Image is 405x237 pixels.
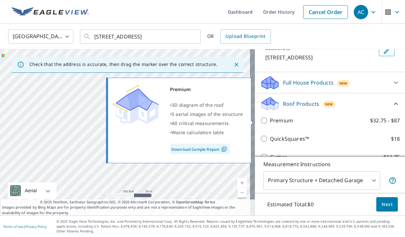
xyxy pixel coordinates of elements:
[204,199,215,204] a: Terms
[265,54,376,61] p: [STREET_ADDRESS]
[56,219,402,234] p: © 2025 Eagle View Technologies, Inc. and Pictometry International Corp. All Rights Reserved. Repo...
[3,224,23,229] a: Terms of Use
[23,182,39,199] div: Aerial
[170,110,243,119] div: •
[176,199,203,204] a: OpenStreetMap
[226,32,265,40] span: Upload Blueprint
[220,146,228,152] img: Pdf Icon
[376,197,398,212] button: Next
[172,102,224,108] span: 3D diagram of the roof
[270,117,293,124] p: Premium
[260,96,400,111] div: Roof ProductsNew
[220,29,271,44] a: Upload Blueprint
[232,60,241,69] button: Close
[391,135,400,143] p: $18
[172,111,243,117] span: 5 aerial images of the structure
[40,199,215,205] span: © 2025 TomTom, Earthstar Geographics SIO, © 2025 Microsoft Corporation, ©
[170,144,230,154] a: Download Sample Report
[94,27,187,46] input: Search by address or latitude-longitude
[170,119,243,128] div: •
[325,102,333,107] span: New
[237,178,247,188] a: Current Level 17, Zoom In
[260,75,400,90] div: Full House ProductsNew
[170,101,243,110] div: •
[12,7,89,17] img: EV Logo
[8,182,56,199] div: Aerial
[29,61,217,67] p: Check that the address is accurate, then drag the marker over the correct structure.
[303,5,348,19] a: Cancel Order
[25,224,47,229] a: Privacy Policy
[389,177,397,184] span: Your report will include the primary structure and a detached garage if one exists.
[383,153,400,161] p: $13.75
[270,135,309,143] p: QuickSquares™
[237,188,247,197] a: Current Level 17, Zoom Out
[379,46,395,56] button: Edit building 1
[263,160,397,168] p: Measurement Instructions
[339,81,347,86] span: New
[3,225,47,229] p: |
[170,128,243,137] div: •
[370,117,400,124] p: $32.75 - $87
[113,85,159,124] img: Premium
[354,5,368,19] div: AC
[172,120,229,126] span: All critical measurements
[207,29,271,44] div: OR
[263,171,380,190] div: Primary Structure + Detached Garage
[283,79,334,87] p: Full House Products
[172,129,224,135] span: Waste calculation table
[270,153,287,161] p: Gutter
[8,27,73,46] div: [GEOGRAPHIC_DATA]
[170,85,243,94] div: Premium
[382,200,393,209] span: Next
[283,100,319,108] p: Roof Products
[262,197,319,212] p: Estimated Total: $0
